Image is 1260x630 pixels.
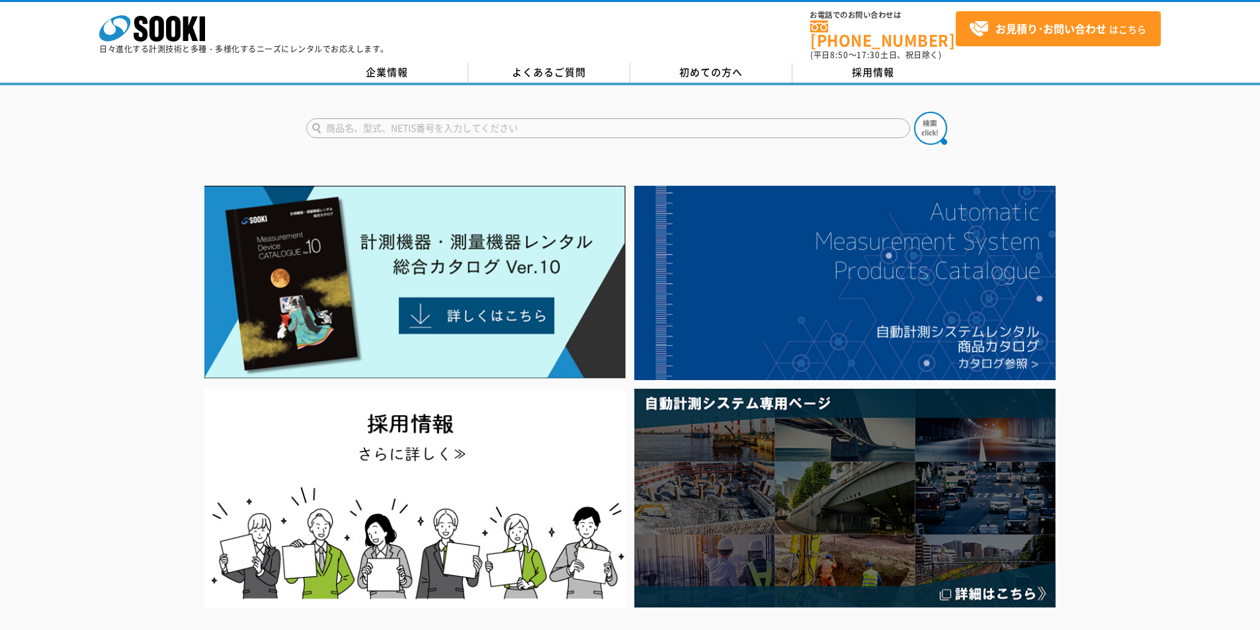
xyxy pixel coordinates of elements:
[857,49,880,61] span: 17:30
[630,63,792,83] a: 初めての方へ
[810,49,941,61] span: (平日 ～ 土日、祝日除く)
[306,118,910,138] input: 商品名、型式、NETIS番号を入力してください
[468,63,630,83] a: よくあるご質問
[634,186,1056,380] img: 自動計測システムカタログ
[204,186,626,379] img: Catalog Ver10
[679,65,743,79] span: 初めての方へ
[810,20,956,48] a: [PHONE_NUMBER]
[830,49,849,61] span: 8:50
[204,389,626,608] img: SOOKI recruit
[995,20,1107,36] strong: お見積り･お問い合わせ
[99,45,389,53] p: 日々進化する計測技術と多種・多様化するニーズにレンタルでお応えします。
[969,19,1146,39] span: はこちら
[810,11,956,19] span: お電話でのお問い合わせは
[306,63,468,83] a: 企業情報
[634,389,1056,608] img: 自動計測システム専用ページ
[792,63,954,83] a: 採用情報
[914,112,947,145] img: btn_search.png
[956,11,1161,46] a: お見積り･お問い合わせはこちら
